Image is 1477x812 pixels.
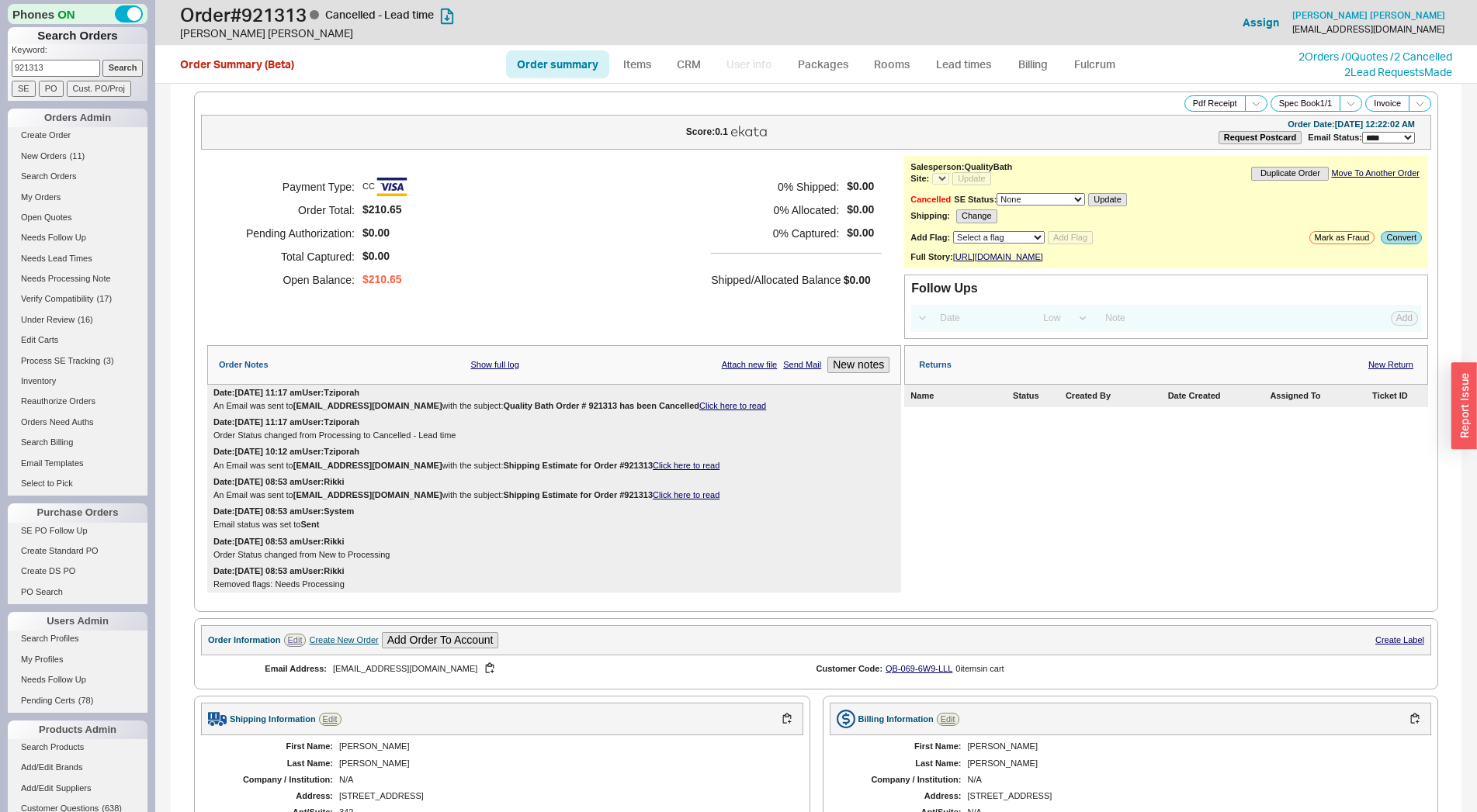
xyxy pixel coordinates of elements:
[1184,95,1246,112] button: Pdf Receipt
[362,226,390,240] span: $0.00
[8,780,147,796] a: Add/Edit Suppliers
[180,4,743,26] h1: Order # 921313
[362,273,402,286] span: $210.65
[97,294,113,303] span: ( 17 )
[845,758,962,769] div: Last Name:
[931,308,1031,329] input: Date
[886,664,952,673] a: QB-069-6W9-LLL
[863,50,921,78] a: Rooms
[227,222,355,245] h5: Pending Authorization:
[213,417,359,427] div: Date: [DATE] 11:17 am User: Tziporah
[845,741,962,752] div: First Name:
[1288,119,1415,130] div: Order Date: [DATE] 12:22:02 AM
[8,475,147,492] a: Select to Pick
[8,455,147,472] a: Email Templates
[8,27,147,44] h1: Search Orders
[213,388,359,398] div: Date: [DATE] 11:17 am User: Tziporah
[1375,635,1424,644] a: Create Label
[8,672,147,688] a: Needs Follow Up
[1292,24,1444,35] div: [EMAIL_ADDRESS][DOMAIN_NAME]
[8,109,147,127] div: Orders Admin
[1168,391,1267,401] div: Date Created
[1344,65,1452,78] a: 2Lead RequestsMade
[653,461,719,470] a: Click here to read
[612,50,663,78] a: Items
[8,393,147,409] a: Reauthorize Orders
[955,664,1004,674] div: 0 item s in cart
[8,353,147,369] a: Process SE Tracking(3)
[968,791,1416,801] div: [STREET_ADDRESS]
[213,477,345,487] div: Date: [DATE] 08:53 am User: Rikki
[227,199,355,222] h5: Order Total:
[8,148,147,164] a: New Orders(11)
[227,245,355,268] h5: Total Captured:
[8,503,147,522] div: Purchase Orders
[8,563,147,579] a: Create DS PO
[213,537,345,547] div: Date: [DATE] 08:53 am User: Rikki
[8,651,147,668] a: My Profiles
[8,127,147,143] a: Create Order
[1063,50,1127,78] a: Fulcrum
[8,4,147,24] div: Phones
[1298,50,1452,63] a: 2Orders /0Quotes /2 Cancelled
[57,6,75,22] span: ON
[1315,233,1370,243] span: Mark as Fraud
[1372,391,1422,401] div: Ticket ID
[968,775,1416,785] div: N/A
[21,274,111,283] span: Needs Processing Note
[8,720,147,739] div: Products Admin
[8,759,147,776] a: Add/Edit Brands
[8,523,147,539] a: SE PO Follow Up
[503,461,653,470] b: Shipping Estimate for Order #921313
[956,209,997,223] button: Change
[103,356,113,365] span: ( 3 )
[362,171,407,202] span: CC
[213,506,354,517] div: Date: [DATE] 08:53 am User: System
[910,162,1012,171] b: Salesperson: QualityBath
[1309,231,1375,244] button: Mark as Fraud
[470,360,518,370] a: Show full log
[827,357,889,373] button: New notes
[844,274,871,286] span: $0.00
[1308,133,1362,142] span: Email Status:
[968,741,1416,752] div: [PERSON_NAME]
[1292,10,1445,21] a: [PERSON_NAME] [PERSON_NAME]
[21,151,67,161] span: New Orders
[208,635,281,645] div: Order Information
[8,434,147,451] a: Search Billing
[78,696,94,705] span: ( 78 )
[1219,131,1302,144] button: Request Postcard
[213,579,895,589] div: Removed flags: Needs Processing
[953,252,1043,262] a: [URL][DOMAIN_NAME]
[8,373,147,389] a: Inventory
[293,490,442,499] b: [EMAIL_ADDRESS][DOMAIN_NAME]
[1013,391,1063,401] div: Status
[21,233,86,242] span: Needs Follow Up
[333,662,792,676] div: [EMAIL_ADDRESS][DOMAIN_NAME]
[506,50,609,78] a: Order summary
[910,195,951,205] span: Cancelled
[8,693,147,709] a: Pending Certs(78)
[1097,308,1309,329] input: Note
[227,268,355,292] h5: Open Balance:
[1006,50,1060,78] a: Billing
[1279,98,1333,109] span: Spec Book 1 / 1
[213,401,895,411] div: An Email was sent to with the subject:
[219,360,269,370] div: Order Notes
[503,490,653,499] b: Shipping Estimate for Order #921313
[8,332,147,348] a: Edit Carts
[1331,168,1420,178] a: Move To Another Order
[8,168,147,185] a: Search Orders
[8,209,147,226] a: Open Quotes
[1066,391,1165,401] div: Created By
[21,675,86,684] span: Needs Follow Up
[8,739,147,755] a: Search Products
[8,189,147,206] a: My Orders
[686,127,728,136] div: Score: 0.1
[180,26,743,41] div: [PERSON_NAME] [PERSON_NAME]
[21,294,94,303] span: Verify Compatibility
[8,230,147,246] a: Needs Follow Up
[213,430,895,441] div: Order Status changed from Processing to Cancelled - Lead time
[339,741,788,752] div: [PERSON_NAME]
[1088,193,1126,206] button: Update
